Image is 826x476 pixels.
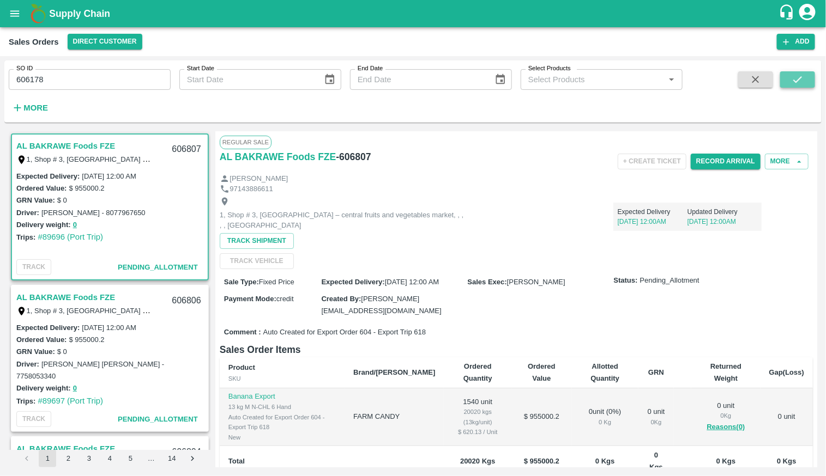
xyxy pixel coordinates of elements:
[165,288,207,314] div: 606806
[444,388,511,446] td: 1540 unit
[259,278,294,286] span: Fixed Price
[700,401,751,434] div: 0 unit
[16,360,39,368] label: Driver:
[276,295,294,303] span: credit
[27,3,49,25] img: logo
[507,278,565,286] span: [PERSON_NAME]
[165,440,207,465] div: 606804
[80,450,98,467] button: Go to page 3
[618,217,688,227] p: [DATE] 12:00AM
[49,8,110,19] b: Supply Chain
[468,278,507,286] label: Sales Exec :
[353,368,435,376] b: Brand/[PERSON_NAME]
[490,69,511,90] button: Choose date
[82,324,136,332] label: [DATE] 12:00 AM
[73,219,77,231] button: 0
[224,278,259,286] label: Sale Type :
[761,388,813,446] td: 0 unit
[321,278,384,286] label: Expected Delivery :
[82,172,136,180] label: [DATE] 12:00 AM
[16,221,71,229] label: Delivery weight:
[263,327,426,338] span: Auto Created for Export Order 604 - Export Trip 618
[688,217,757,227] p: [DATE] 12:00AM
[453,407,503,427] div: 20020 kgs (13kg/unit)
[101,450,118,467] button: Go to page 4
[691,154,761,169] button: Record Arrival
[27,155,354,163] label: 1, Shop # 3, [GEOGRAPHIC_DATA] – central fruits and vegetables market, , , , , [GEOGRAPHIC_DATA]
[665,72,679,87] button: Open
[220,342,813,357] h6: Sales Order Items
[581,407,630,427] div: 0 unit ( 0 %)
[453,427,503,437] div: $ 620.13 / Unit
[524,457,559,465] b: $ 955000.2
[614,276,638,286] label: Status:
[688,207,757,217] p: Updated Delivery
[228,432,336,442] div: New
[777,457,796,465] b: 0 Kgs
[358,64,383,73] label: End Date
[16,172,80,180] label: Expected Delivery :
[524,72,661,87] input: Select Products
[228,412,336,432] div: Auto Created for Export Order 604 - Export Trip 618
[581,417,630,427] div: 0 Kg
[798,2,817,25] div: account of current user
[118,263,198,271] span: Pending_Allotment
[716,457,735,465] b: 0 Kgs
[16,209,39,217] label: Driver:
[228,363,255,371] b: Product
[59,450,77,467] button: Go to page 2
[769,368,804,376] b: Gap(Loss)
[220,233,294,249] button: Track Shipment
[2,1,27,26] button: open drawer
[460,457,495,465] b: 20020 Kgs
[9,35,59,49] div: Sales Orders
[16,335,67,344] label: Ordered Value:
[122,450,139,467] button: Go to page 5
[228,374,336,383] div: SKU
[68,34,142,50] button: Select DC
[57,347,67,356] label: $ 0
[700,421,751,434] button: Reasons(0)
[165,137,207,162] div: 606807
[463,362,492,382] b: Ordered Quantity
[618,207,688,217] p: Expected Delivery
[321,295,441,315] span: [PERSON_NAME][EMAIL_ADDRESS][DOMAIN_NAME]
[224,327,261,338] label: Comment :
[224,295,276,303] label: Payment Mode :
[16,64,33,73] label: SO ID
[179,69,315,90] input: Start Date
[385,278,439,286] span: [DATE] 12:00 AM
[16,347,55,356] label: GRN Value:
[49,6,779,21] a: Supply Chain
[765,154,809,169] button: More
[142,454,160,464] div: …
[345,388,444,446] td: FARM CANDY
[184,450,201,467] button: Go to next page
[220,136,272,149] span: Regular Sale
[647,407,666,427] div: 0 unit
[163,450,180,467] button: Go to page 14
[38,396,103,405] a: #89697 (Port Trip)
[39,450,56,467] button: page 1
[528,362,556,382] b: Ordered Value
[220,149,336,164] a: AL BAKRAWE Foods FZE
[16,233,35,241] label: Trips:
[777,34,815,50] button: Add
[16,397,35,405] label: Trips:
[228,402,336,412] div: 13 kg M N-CHL 6 Hand
[220,210,465,230] p: 1, Shop # 3, [GEOGRAPHIC_DATA] – central fruits and vegetables market, , , , , [GEOGRAPHIC_DATA]
[511,388,572,446] td: $ 955000.2
[336,149,371,164] h6: - 606807
[69,335,104,344] label: $ 955000.2
[118,415,198,423] span: Pending_Allotment
[73,382,77,395] button: 0
[38,233,103,241] a: #89696 (Port Trip)
[779,4,798,23] div: customer-support
[57,196,67,204] label: $ 0
[230,174,288,184] p: [PERSON_NAME]
[321,295,361,303] label: Created By :
[69,184,104,192] label: $ 955000.2
[319,69,340,90] button: Choose date
[590,362,619,382] b: Allotted Quantity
